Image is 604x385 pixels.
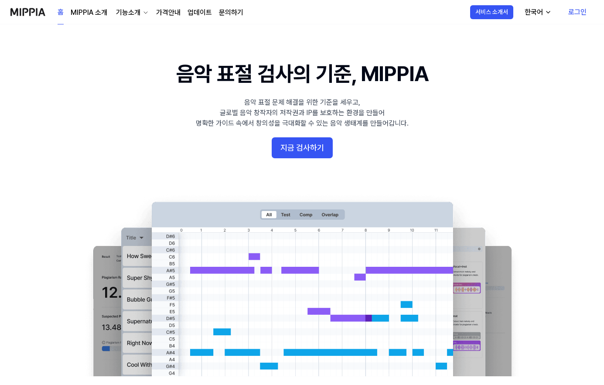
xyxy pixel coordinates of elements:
[114,7,142,18] div: 기능소개
[114,7,149,18] button: 기능소개
[523,7,545,17] div: 한국어
[156,7,181,18] a: 가격안내
[75,193,529,376] img: main Image
[518,3,557,21] button: 한국어
[71,7,107,18] a: MIPPIA 소개
[188,7,212,18] a: 업데이트
[219,7,243,18] a: 문의하기
[470,5,513,19] button: 서비스 소개서
[58,0,64,24] a: 홈
[196,97,409,129] div: 음악 표절 문제 해결을 위한 기준을 세우고, 글로벌 음악 창작자의 저작권과 IP를 보호하는 환경을 만들어 명확한 가이드 속에서 창의성을 극대화할 수 있는 음악 생태계를 만들어...
[272,137,333,158] button: 지금 검사하기
[176,59,428,89] h1: 음악 표절 검사의 기준, MIPPIA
